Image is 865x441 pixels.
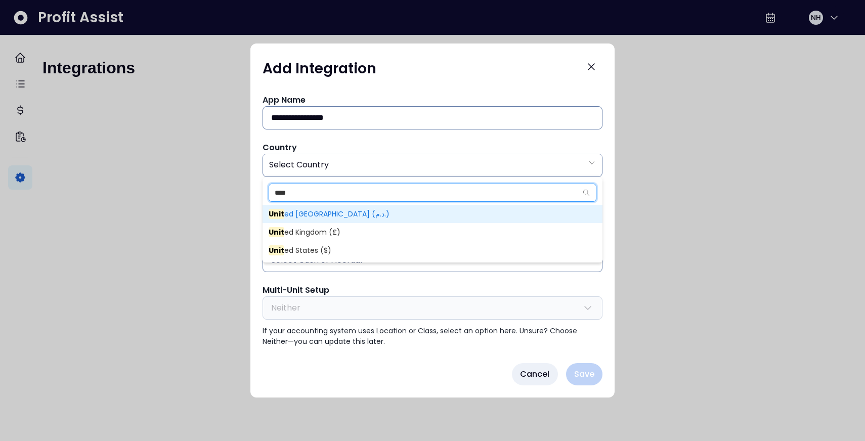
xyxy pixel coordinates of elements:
h1: Add Integration [263,60,376,78]
span: Multi-Unit Setup [263,284,329,296]
button: Cancel [512,363,558,385]
button: Save [566,363,602,385]
p: If your accounting system uses Location or Class, select an option here. Unsure? Choose Neither—y... [263,326,602,347]
span: Select Country [269,159,329,170]
span: Country [263,142,297,153]
span: ed [GEOGRAPHIC_DATA] (د.م.) [269,209,390,219]
mark: Unit [269,245,284,255]
svg: arrow down line [588,158,596,168]
button: Close [580,56,602,78]
svg: search [583,189,590,196]
mark: Unit [269,227,284,237]
span: Cancel [520,368,550,380]
span: ed Kingdom (£) [269,227,340,237]
span: Save [574,368,594,380]
span: ed States ($) [269,245,331,255]
mark: Unit [269,209,284,219]
span: Neither [271,302,300,314]
span: App Name [263,94,306,106]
